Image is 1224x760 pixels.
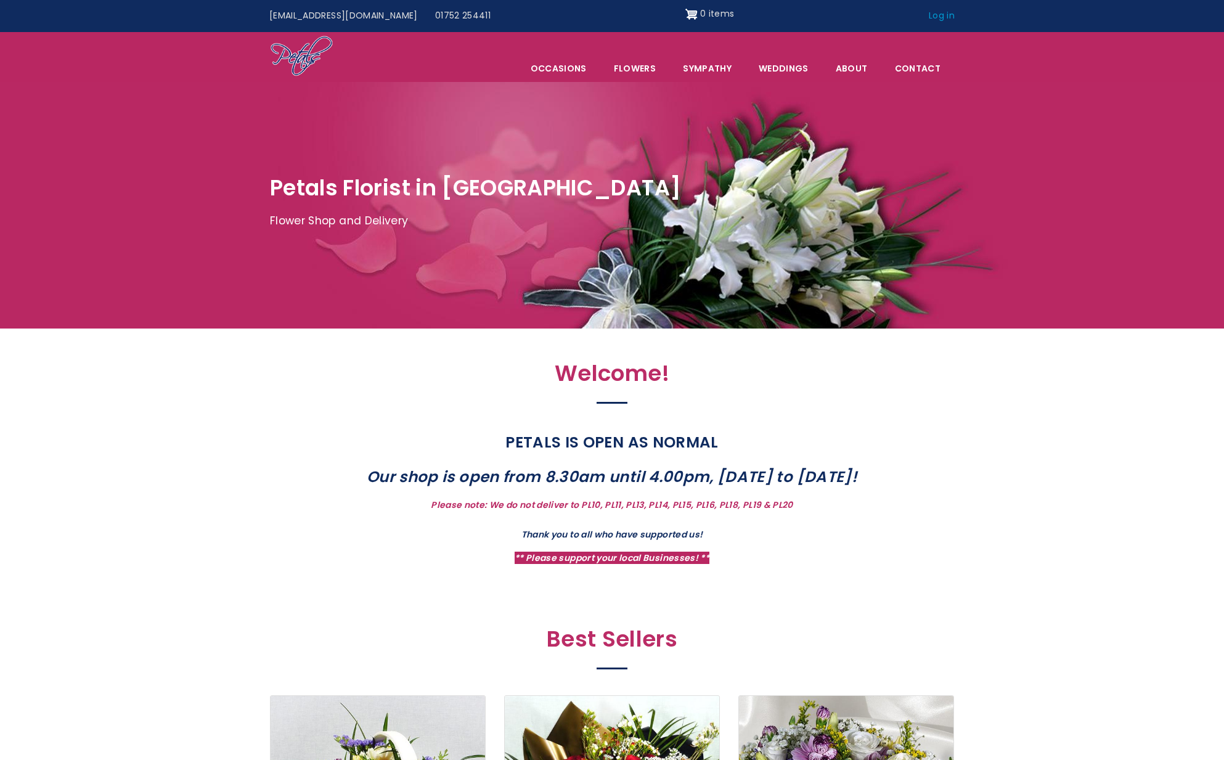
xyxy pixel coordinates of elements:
span: Occasions [518,55,600,81]
a: Log in [920,4,963,28]
h2: Best Sellers [344,626,880,659]
strong: Thank you to all who have supported us! [521,528,703,541]
a: Sympathy [670,55,745,81]
a: Contact [882,55,953,81]
strong: PETALS IS OPEN AS NORMAL [505,431,718,453]
img: Home [270,35,333,78]
p: Flower Shop and Delivery [270,212,954,231]
strong: Please note: We do not deliver to PL10, PL11, PL13, PL14, PL15, PL16, PL18, PL19 & PL20 [431,499,793,511]
a: About [823,55,881,81]
span: 0 items [700,7,734,20]
span: Petals Florist in [GEOGRAPHIC_DATA] [270,173,681,203]
a: 01752 254411 [426,4,499,28]
a: [EMAIL_ADDRESS][DOMAIN_NAME] [261,4,426,28]
a: Flowers [601,55,669,81]
h2: Welcome! [344,361,880,393]
strong: Our shop is open from 8.30am until 4.00pm, [DATE] to [DATE]! [367,466,857,488]
span: Weddings [746,55,822,81]
a: Shopping cart 0 items [685,4,735,24]
img: Shopping cart [685,4,698,24]
strong: ** Please support your local Businesses! ** [515,552,709,564]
